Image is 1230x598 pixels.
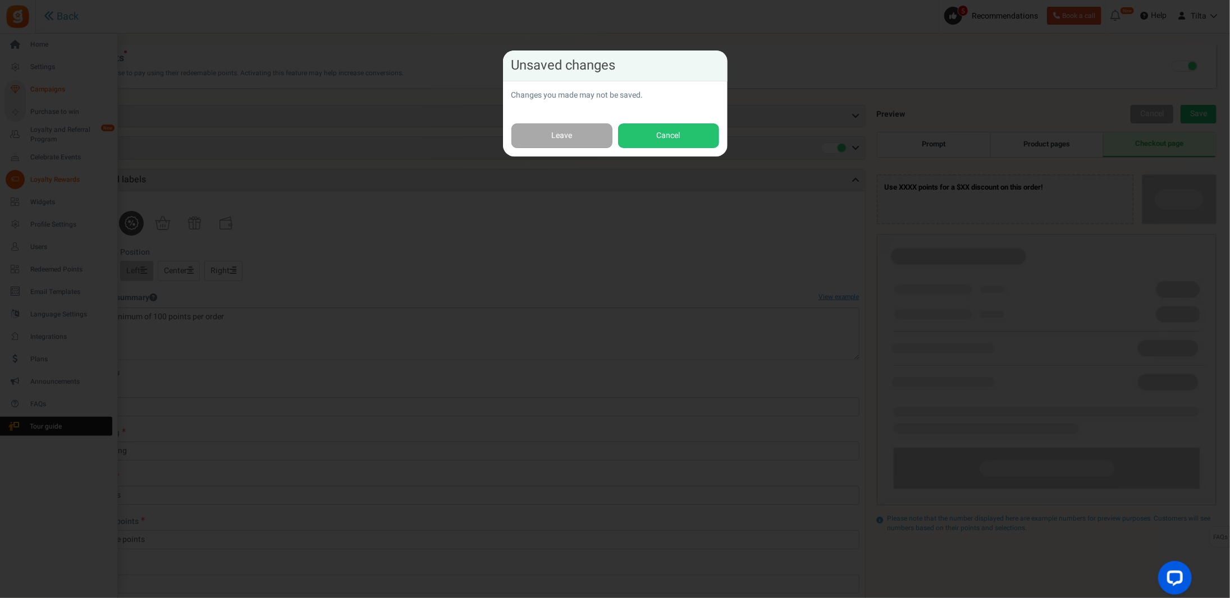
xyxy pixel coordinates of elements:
[511,59,719,72] h4: Unsaved changes
[511,123,612,149] a: Leave
[618,123,719,149] button: Cancel
[511,90,719,101] p: Changes you made may not be saved.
